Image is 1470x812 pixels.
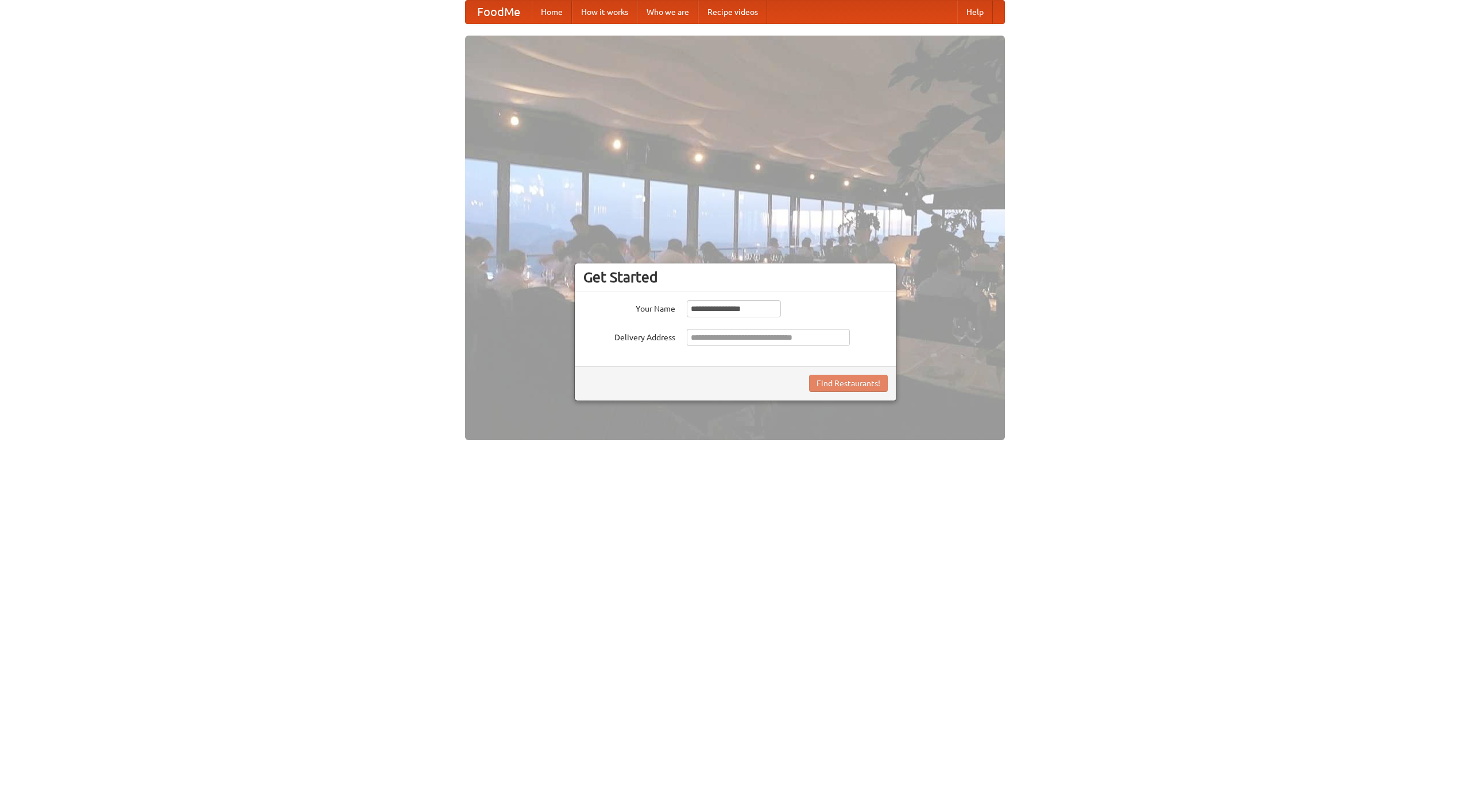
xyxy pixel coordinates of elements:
a: How it works [572,1,637,24]
a: Who we are [637,1,698,24]
a: FoodMe [466,1,532,24]
label: Your Name [583,300,675,314]
a: Home [532,1,572,24]
label: Delivery Address [583,329,675,343]
a: Help [957,1,993,24]
h3: Get Started [583,269,888,286]
button: Find Restaurants! [809,375,888,392]
a: Recipe videos [698,1,767,24]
